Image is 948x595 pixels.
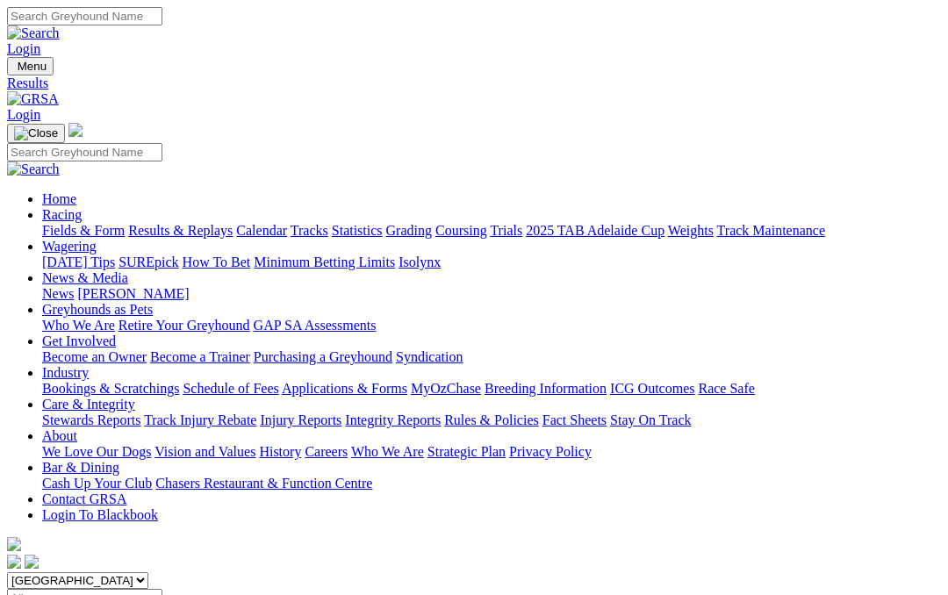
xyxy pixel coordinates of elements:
input: Search [7,7,162,25]
span: Menu [18,60,47,73]
a: Applications & Forms [282,381,407,396]
a: Coursing [435,223,487,238]
a: Greyhounds as Pets [42,302,153,317]
a: Who We Are [42,318,115,333]
a: Stay On Track [610,412,691,427]
a: Purchasing a Greyhound [254,349,392,364]
a: Results [7,75,941,91]
img: GRSA [7,91,59,107]
img: Close [14,126,58,140]
a: Track Maintenance [717,223,825,238]
a: Cash Up Your Club [42,476,152,491]
img: Search [7,161,60,177]
a: Home [42,191,76,206]
a: Become a Trainer [150,349,250,364]
a: Careers [305,444,348,459]
div: Care & Integrity [42,412,941,428]
a: GAP SA Assessments [254,318,377,333]
button: Toggle navigation [7,124,65,143]
a: News [42,286,74,301]
a: Privacy Policy [509,444,592,459]
img: twitter.svg [25,555,39,569]
a: Fact Sheets [542,412,607,427]
a: Minimum Betting Limits [254,254,395,269]
div: Get Involved [42,349,941,365]
a: Retire Your Greyhound [118,318,250,333]
a: [PERSON_NAME] [77,286,189,301]
a: MyOzChase [411,381,481,396]
a: We Love Our Dogs [42,444,151,459]
a: Race Safe [698,381,754,396]
div: Racing [42,223,941,239]
a: About [42,428,77,443]
div: News & Media [42,286,941,302]
a: Wagering [42,239,97,254]
a: Login [7,107,40,122]
a: Calendar [236,223,287,238]
a: Trials [490,223,522,238]
a: Care & Integrity [42,397,135,412]
img: logo-grsa-white.png [7,537,21,551]
div: Wagering [42,254,941,270]
a: Contact GRSA [42,491,126,506]
a: 2025 TAB Adelaide Cup [526,223,664,238]
a: Bookings & Scratchings [42,381,179,396]
img: facebook.svg [7,555,21,569]
div: Industry [42,381,941,397]
a: Statistics [332,223,383,238]
input: Search [7,143,162,161]
a: Become an Owner [42,349,147,364]
a: Rules & Policies [444,412,539,427]
a: Industry [42,365,89,380]
a: News & Media [42,270,128,285]
a: History [259,444,301,459]
a: Track Injury Rebate [144,412,256,427]
img: Search [7,25,60,41]
div: Greyhounds as Pets [42,318,941,333]
a: Injury Reports [260,412,341,427]
a: Stewards Reports [42,412,140,427]
a: Results & Replays [128,223,233,238]
a: Strategic Plan [427,444,506,459]
a: Vision and Values [154,444,255,459]
a: Tracks [291,223,328,238]
a: How To Bet [183,254,251,269]
img: logo-grsa-white.png [68,123,83,137]
a: Chasers Restaurant & Function Centre [155,476,372,491]
a: Isolynx [399,254,441,269]
a: Racing [42,207,82,222]
a: Grading [386,223,432,238]
a: [DATE] Tips [42,254,115,269]
a: Login [7,41,40,56]
a: Get Involved [42,333,116,348]
a: Login To Blackbook [42,507,158,522]
a: Breeding Information [485,381,607,396]
a: Syndication [396,349,463,364]
a: Bar & Dining [42,460,119,475]
a: Weights [668,223,714,238]
div: Bar & Dining [42,476,941,491]
button: Toggle navigation [7,57,54,75]
a: Schedule of Fees [183,381,278,396]
a: ICG Outcomes [610,381,694,396]
a: Integrity Reports [345,412,441,427]
a: Fields & Form [42,223,125,238]
a: Who We Are [351,444,424,459]
a: SUREpick [118,254,178,269]
div: About [42,444,941,460]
